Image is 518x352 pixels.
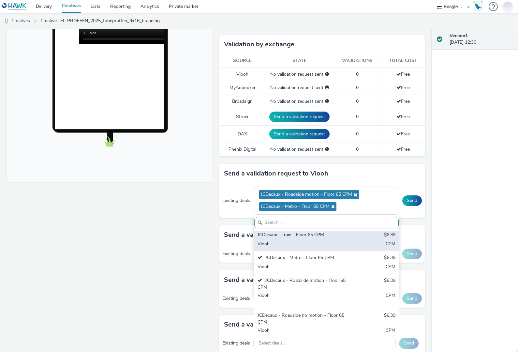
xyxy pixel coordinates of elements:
h3: Send a validation request to Viooh [224,169,328,178]
strong: Version 1 [450,33,468,39]
div: Please select a deal below and click on Send to send a validation request to Broadsign. [325,98,329,105]
button: Send [402,293,422,304]
button: Send a validation request [269,129,330,139]
button: Send [402,249,422,259]
span: 0 [356,114,359,120]
div: JCDecaux - Metro - Floor 65 CPM [258,254,348,262]
div: Please select a deal below and click on Send to send a validation request to Viooh. [325,71,329,78]
div: JCDecaux - Roadside no motion - Floor 65 CPM [258,312,348,326]
span: 0 [356,98,359,104]
span: JCDecaux - Metro - Floor 65 CPM [261,204,330,209]
td: Phenix Digital [219,143,266,156]
span: Free [396,98,410,104]
td: Viooh [219,68,266,81]
div: CPM [386,327,395,341]
div: $6.39 [384,312,395,326]
button: Send [399,338,419,348]
div: Please select a deal below and click on Send to send a validation request to Phenix Digital. [325,146,329,153]
img: Jonas Bruzga [503,0,513,12]
a: Creative : EL-PROFFEN_2025_tubeproffen_9x16_branding [37,13,163,29]
button: Send [402,195,422,206]
div: JCDecaux - Train - Floor 65 CPM [258,232,348,239]
td: MyAdbooker [219,81,266,95]
span: 0 [356,131,359,137]
div: Viooh [258,292,348,306]
div: Existing deals [222,295,251,302]
td: DAX [219,126,266,143]
a: Hawk Academy [473,1,485,12]
th: Source [219,54,266,68]
span: Free [396,71,410,77]
button: Send a validation request [269,112,330,122]
div: [DATE] 12:30 [450,33,513,46]
span: 0 [356,84,359,91]
span: Free [396,146,410,152]
div: Existing deals [222,251,251,257]
div: Viooh [258,327,348,341]
div: JCDecaux - Roadside motion - Floor 65 CPM [258,277,348,291]
div: CPM [386,292,395,306]
div: No validation request sent [269,98,330,105]
td: Stroer [219,108,266,126]
div: CPM [386,264,395,271]
div: $6.39 [384,277,395,291]
span: Free [396,114,410,120]
div: No validation request sent [269,71,330,78]
h3: Send a validation request to Phenix Digital [224,320,352,329]
h3: Validation by exchange [224,39,294,49]
th: Total cost [381,54,425,68]
img: undefined Logo [2,3,27,11]
span: 0 [356,146,359,152]
h3: Send a validation request to MyAdbooker [224,275,350,285]
th: Validations [333,54,381,68]
div: $6.39 [384,232,395,239]
div: Existing deals [222,340,250,346]
div: Please select a deal below and click on Send to send a validation request to MyAdbooker. [325,84,329,91]
span: 0 [356,71,359,77]
h3: Send a validation request to Broadsign [224,230,342,240]
span: Select deals... [259,341,286,346]
span: JCDecaux - Roadside motion - Floor 65 CPM [261,192,352,197]
td: Broadsign [219,95,266,108]
div: $6.39 [384,254,395,262]
div: CPM [386,241,395,248]
input: Search...... [254,217,399,228]
div: No validation request sent [269,84,330,91]
img: dooh [3,18,10,24]
div: Viooh [258,241,348,248]
div: Existing deals [222,197,251,204]
th: State [266,54,333,68]
span: Free [396,84,410,91]
div: No validation request sent [269,146,330,153]
img: Hawk Academy [473,1,483,12]
div: Viooh [258,264,348,271]
span: Free [396,131,410,137]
